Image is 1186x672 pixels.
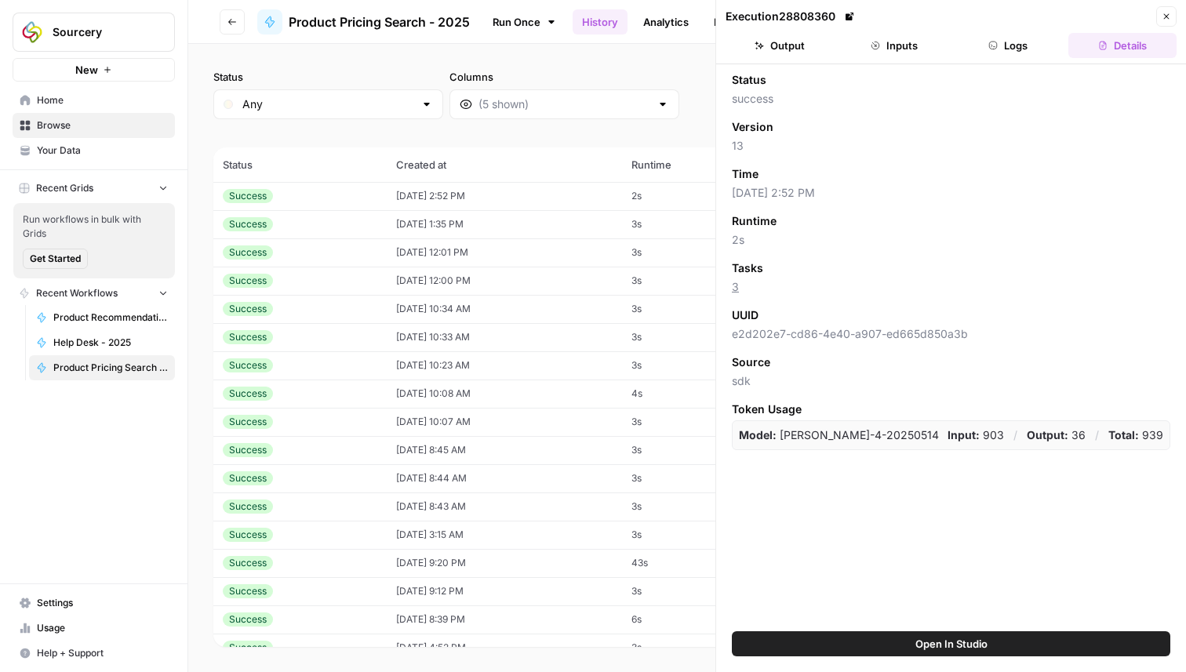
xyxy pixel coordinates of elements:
[23,249,88,269] button: Get Started
[622,147,769,182] th: Runtime
[242,96,414,112] input: Any
[1013,427,1017,443] p: /
[223,443,273,457] div: Success
[622,323,769,351] td: 3s
[622,605,769,634] td: 6s
[387,238,623,267] td: [DATE] 12:01 PM
[387,210,623,238] td: [DATE] 1:35 PM
[573,9,628,35] a: History
[53,336,168,350] span: Help Desk - 2025
[915,636,988,652] span: Open In Studio
[13,138,175,163] a: Your Data
[387,182,623,210] td: [DATE] 2:52 PM
[732,401,1170,417] span: Token Usage
[739,428,777,441] strong: Model:
[387,351,623,380] td: [DATE] 10:23 AM
[30,252,81,266] span: Get Started
[223,528,273,542] div: Success
[1027,428,1068,441] strong: Output:
[213,147,387,182] th: Status
[387,549,623,577] td: [DATE] 9:20 PM
[387,605,623,634] td: [DATE] 8:39 PM
[622,238,769,267] td: 3s
[257,9,470,35] a: Product Pricing Search - 2025
[213,119,1161,147] span: (119 records)
[53,311,168,325] span: Product Recommendations - 2025
[387,464,623,492] td: [DATE] 8:44 AM
[387,521,623,549] td: [DATE] 3:15 AM
[13,58,175,82] button: New
[223,330,273,344] div: Success
[732,185,1170,201] span: [DATE] 2:52 PM
[37,621,168,635] span: Usage
[732,373,1170,389] span: sdk
[732,260,763,276] span: Tasks
[387,323,623,351] td: [DATE] 10:33 AM
[1095,427,1099,443] p: /
[387,436,623,464] td: [DATE] 8:45 AM
[13,113,175,138] a: Browse
[478,96,650,112] input: (5 shown)
[36,286,118,300] span: Recent Workflows
[1068,33,1177,58] button: Details
[37,118,168,133] span: Browse
[223,217,273,231] div: Success
[1108,428,1139,441] strong: Total:
[223,641,273,655] div: Success
[387,295,623,323] td: [DATE] 10:34 AM
[289,13,470,31] span: Product Pricing Search - 2025
[387,380,623,408] td: [DATE] 10:08 AM
[622,295,769,323] td: 3s
[732,354,770,370] span: Source
[622,267,769,295] td: 3s
[29,305,175,330] a: Product Recommendations - 2025
[75,62,98,78] span: New
[622,634,769,662] td: 3s
[13,616,175,641] a: Usage
[948,428,980,441] strong: Input:
[622,492,769,521] td: 3s
[13,176,175,200] button: Recent Grids
[18,18,46,46] img: Sourcery Logo
[726,33,834,58] button: Output
[223,415,273,429] div: Success
[622,380,769,408] td: 4s
[1027,427,1086,443] p: 36
[13,282,175,305] button: Recent Workflows
[223,387,273,401] div: Success
[223,302,273,316] div: Success
[622,521,769,549] td: 3s
[732,91,1170,107] span: success
[37,596,168,610] span: Settings
[622,210,769,238] td: 3s
[387,492,623,521] td: [DATE] 8:43 AM
[223,358,273,372] div: Success
[37,143,168,158] span: Your Data
[223,471,273,485] div: Success
[387,147,623,182] th: Created at
[387,634,623,662] td: [DATE] 4:52 PM
[36,181,93,195] span: Recent Grids
[23,212,166,241] span: Run workflows in bulk with Grids
[37,646,168,660] span: Help + Support
[739,427,939,443] p: claude-sonnet-4-20250514
[223,556,273,570] div: Success
[223,499,273,514] div: Success
[1108,427,1163,443] p: 939
[732,119,773,135] span: Version
[13,641,175,666] button: Help + Support
[53,24,147,40] span: Sourcery
[622,549,769,577] td: 43s
[732,280,739,293] a: 3
[955,33,1063,58] button: Logs
[223,612,273,627] div: Success
[634,9,698,35] a: Analytics
[223,584,273,598] div: Success
[622,577,769,605] td: 3s
[732,307,759,323] span: UUID
[387,267,623,295] td: [DATE] 12:00 PM
[482,9,566,35] a: Run Once
[387,408,623,436] td: [DATE] 10:07 AM
[840,33,948,58] button: Inputs
[213,69,443,85] label: Status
